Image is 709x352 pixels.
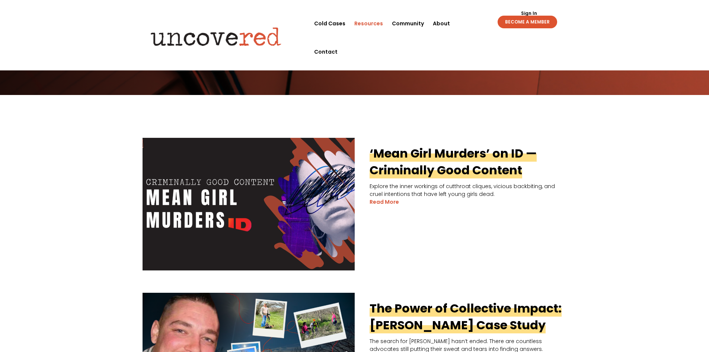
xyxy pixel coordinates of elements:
[314,38,338,66] a: Contact
[370,300,562,333] a: The Power of Collective Impact: [PERSON_NAME] Case Study
[314,9,345,38] a: Cold Cases
[354,9,383,38] a: Resources
[517,11,541,16] a: Sign In
[144,22,288,51] img: Uncovered logo
[370,145,537,178] a: ‘Mean Girl Murders’ on ID — Criminally Good Content
[392,9,424,38] a: Community
[143,183,567,198] p: Explore the inner workings of cutthroat cliques, vicious backbiting, and cruel intentions that ha...
[370,198,399,206] a: read more
[433,9,450,38] a: About
[143,138,355,270] img: ‘Mean Girl Murders’ on ID — Criminally Good Content
[498,16,557,28] a: BECOME A MEMBER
